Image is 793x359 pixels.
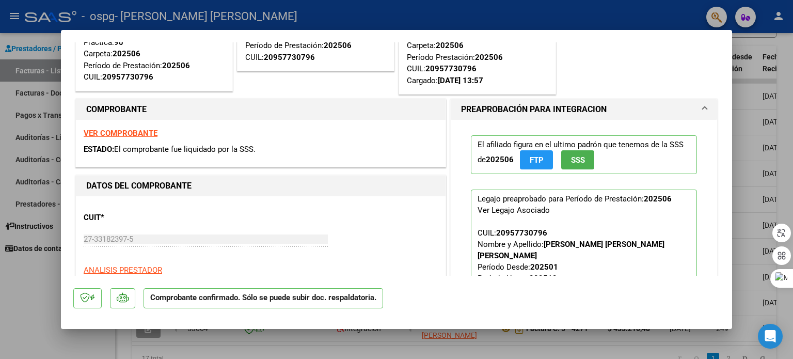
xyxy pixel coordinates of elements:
strong: 90 [114,38,123,47]
strong: 202506 [644,194,672,204]
strong: [PERSON_NAME] [PERSON_NAME] [PERSON_NAME] [478,240,664,260]
mat-expansion-panel-header: PREAPROBACIÓN PARA INTEGRACION [451,99,717,120]
strong: 202506 [436,41,464,50]
a: VER COMPROBANTE [84,129,157,138]
p: Legajo preaprobado para Período de Prestación: [471,190,697,323]
button: SSS [561,150,594,169]
button: FTP [520,150,553,169]
strong: 202506 [486,155,514,164]
div: 20957730796 [264,52,315,64]
strong: 202506 [475,53,503,62]
strong: [DATE] 13:57 [438,76,483,85]
span: ANALISIS PRESTADOR [84,266,162,275]
span: FTP [530,155,544,165]
strong: DATOS DEL COMPROBANTE [86,181,192,191]
p: CUIT [84,212,190,224]
div: Ver Legajo Asociado [478,205,550,216]
span: El comprobante fue liquidado por la SSS. [114,145,256,154]
div: 20957730796 [496,227,547,239]
span: CUIL: Nombre y Apellido: Período Desde: Período Hasta: Admite Dependencia: [478,228,686,317]
div: Open Intercom Messenger [758,324,783,349]
span: SSS [571,155,585,165]
p: Comprobante confirmado. Sólo se puede subir doc. respaldatoria. [144,288,383,308]
div: PREAPROBACIÓN PARA INTEGRACION [451,120,717,347]
div: 20957730796 [102,71,153,83]
strong: 202512 [529,274,557,283]
h1: PREAPROBACIÓN PARA INTEGRACION [461,103,607,116]
strong: 202506 [113,49,140,58]
strong: 202501 [530,262,558,272]
div: 20957730796 [425,63,477,75]
p: El afiliado figura en el ultimo padrón que tenemos de la SSS de [471,135,697,174]
strong: 202506 [324,41,352,50]
strong: COMPROBANTE [86,104,147,114]
span: ESTADO: [84,145,114,154]
strong: 202506 [162,61,190,70]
